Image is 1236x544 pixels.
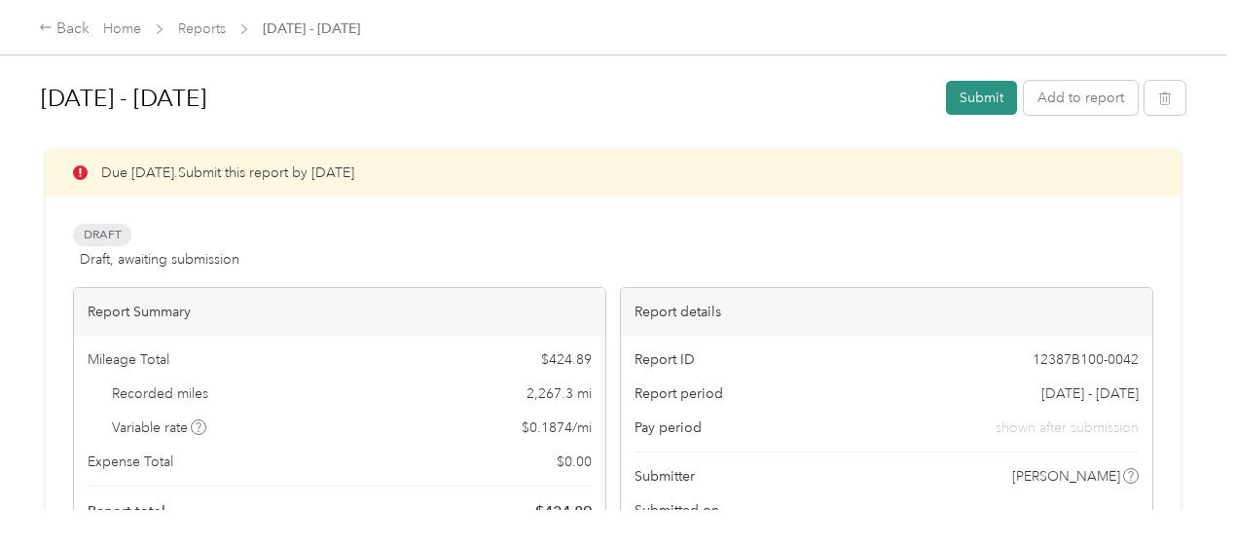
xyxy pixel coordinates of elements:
div: Report details [621,288,1152,336]
iframe: Everlance-gr Chat Button Frame [1127,435,1236,544]
span: [DATE] - [DATE] [1041,383,1139,404]
span: 2,267.3 mi [527,383,592,404]
div: Report Summary [74,288,605,336]
span: Report period [635,383,723,404]
span: Variable rate [112,417,207,438]
span: $ 0.00 [557,452,592,472]
span: Mileage Total [88,349,169,370]
span: 12387B100-0042 [1033,349,1139,370]
span: Submitted on [635,500,719,521]
span: Draft [73,224,131,246]
span: Report total [88,501,165,522]
a: Reports [178,20,226,37]
span: [DATE] - [DATE] [263,18,360,39]
span: [PERSON_NAME] [1012,466,1120,487]
span: Pay period [635,417,702,438]
span: Draft, awaiting submission [80,249,239,270]
span: $ 424.89 [541,349,592,370]
span: $ 424.89 [535,500,592,524]
span: Submitter [635,466,695,487]
div: Back [39,18,90,41]
h1: Aug 1 - 31, 2025 [41,75,932,122]
span: Recorded miles [112,383,208,404]
div: Due [DATE]. Submit this report by [DATE] [46,149,1181,197]
button: Submit [946,81,1017,115]
span: Report ID [635,349,695,370]
span: Expense Total [88,452,173,472]
span: $ 0.1874 / mi [522,417,592,438]
span: shown after submission [996,417,1139,438]
a: Home [103,20,141,37]
button: Add to report [1024,81,1138,115]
